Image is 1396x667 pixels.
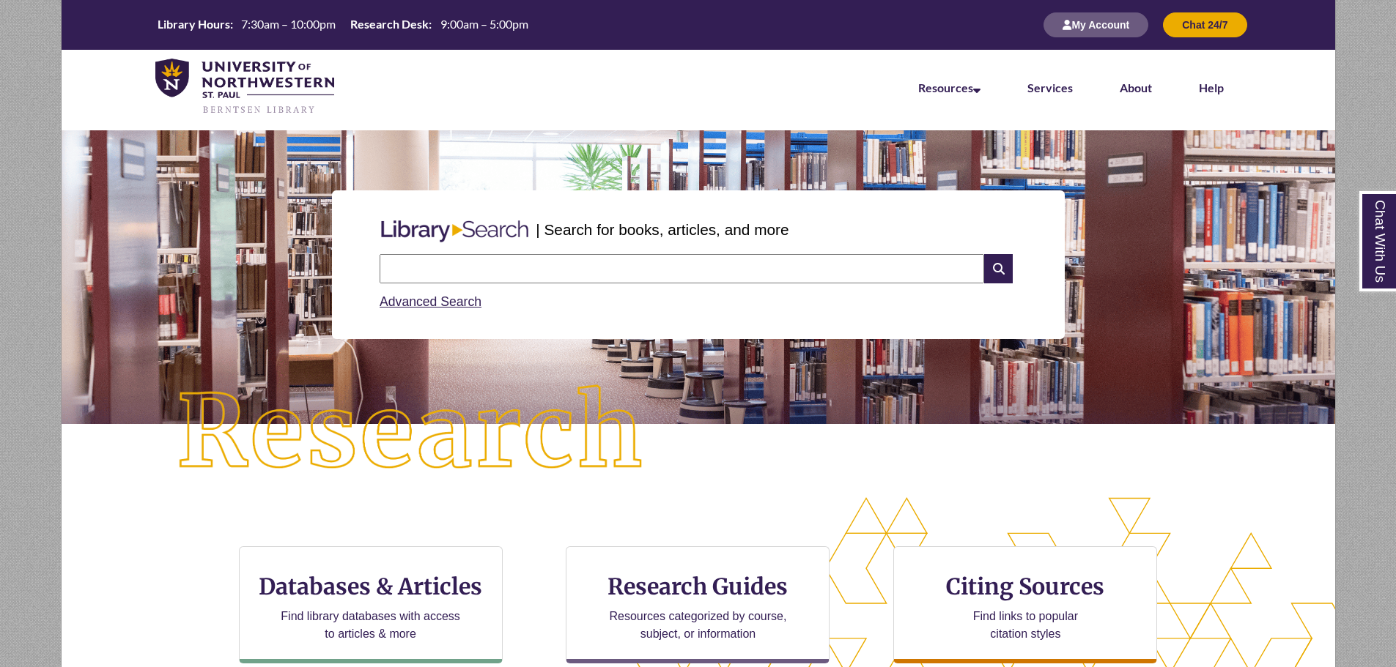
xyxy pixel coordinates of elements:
h3: Databases & Articles [251,573,490,600]
th: Research Desk: [344,16,434,32]
h3: Research Guides [578,573,817,600]
span: 9:00am – 5:00pm [440,17,528,31]
a: About [1120,81,1152,94]
span: 7:30am – 10:00pm [241,17,336,31]
img: UNWSP Library Logo [155,59,335,116]
a: Citing Sources Find links to popular citation styles [893,546,1157,663]
a: Hours Today [152,16,534,34]
img: Libary Search [374,215,536,248]
table: Hours Today [152,16,534,32]
button: Chat 24/7 [1163,12,1247,37]
h3: Citing Sources [937,573,1115,600]
th: Library Hours: [152,16,235,32]
button: My Account [1044,12,1148,37]
a: Services [1027,81,1073,94]
a: Research Guides Resources categorized by course, subject, or information [566,546,830,663]
p: | Search for books, articles, and more [536,218,789,241]
a: Chat 24/7 [1163,18,1247,31]
a: My Account [1044,18,1148,31]
a: Help [1199,81,1224,94]
a: Resources [918,81,980,94]
p: Find links to popular citation styles [954,608,1097,643]
img: Research [125,333,698,532]
a: Advanced Search [380,294,481,309]
a: Databases & Articles Find library databases with access to articles & more [239,546,503,663]
i: Search [984,254,1012,283]
p: Resources categorized by course, subject, or information [602,608,794,643]
p: Find library databases with access to articles & more [275,608,466,643]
